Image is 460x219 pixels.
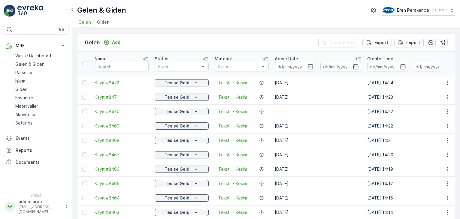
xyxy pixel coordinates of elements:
[82,152,87,157] div: Toggle Row Selected
[15,70,33,76] p: Parseller
[275,56,298,62] p: Arrive Date
[155,166,209,173] button: Tesise Geldi
[364,76,457,90] td: [DATE] 14:24
[95,181,149,187] span: Kayıt #8465
[15,78,25,84] p: İşlem
[15,61,44,67] p: Gelen & Giden
[165,181,191,187] p: Tesise Geldi
[95,209,149,215] a: Kayıt #8463
[165,94,191,100] p: Tesise Geldi
[4,194,68,197] span: v 1.50.1
[17,5,43,17] img: logo_light-DOdMpM7g.png
[15,95,33,101] p: Envanter
[13,119,68,127] a: Settings
[4,144,68,156] a: Reports
[272,90,364,104] td: [DATE]
[95,123,149,129] a: Kayıt #8469
[165,166,191,172] p: Tesise Geldi
[406,40,420,46] p: Import
[155,122,209,130] button: Tesise Geldi
[13,60,68,68] a: Gelen & Giden
[155,209,209,216] button: Tesise Geldi
[13,85,68,94] a: Giden
[218,195,247,201] a: Tekstil - Kesim
[13,110,68,119] a: Aktiviteler
[95,109,149,115] a: Kayıt #8470
[218,166,247,172] a: Tekstil - Kesim
[218,64,259,70] p: Select
[19,205,62,214] p: [EMAIL_ADDRESS][DOMAIN_NAME]
[320,62,362,71] input: dd/mm/yyyy
[16,135,66,141] p: Events
[155,137,209,144] button: Tesise Geldi
[13,94,68,102] a: Envanter
[165,152,191,158] p: Tesise Geldi
[16,147,66,153] p: Reports
[82,124,87,128] div: Toggle Row Selected
[155,79,209,86] button: Tesise Geldi
[215,56,232,62] p: Material
[218,181,247,187] span: Tekstil - Kesim
[413,62,454,71] input: dd/mm/yyyy
[165,123,191,129] p: Tesise Geldi
[82,167,87,172] div: Toggle Row Selected
[155,108,209,115] button: Tesise Geldi
[431,8,447,13] p: ( +03:00 )
[16,43,56,49] p: MRF
[95,166,149,172] a: Kayıt #8466
[4,132,68,144] a: Events
[394,38,424,47] button: Import
[218,209,247,215] a: Tekstil - Kesim
[218,80,247,86] a: Tekstil - Kesim
[218,123,247,129] a: Tekstil - Kesim
[82,95,87,100] div: Toggle Row Selected
[330,40,356,46] p: Clear Filters
[382,7,395,13] img: image_16_2KwAvdm.png
[13,77,68,85] a: İşlem
[218,137,247,143] span: Tekstil - Kesim
[82,109,87,114] div: Toggle Row Selected
[397,7,429,13] p: Eren Perakende
[165,109,191,115] p: Tesise Geldi
[82,181,87,186] div: Toggle Row Selected
[155,56,168,62] p: Status
[367,62,408,71] input: dd/mm/yyyy
[82,210,87,215] div: Toggle Row Selected
[317,63,319,70] p: -
[19,199,62,205] p: admin.eren
[155,180,209,187] button: Tesise Geldi
[158,64,199,70] p: Select
[13,52,68,60] a: Waste Dashboard
[95,94,149,100] a: Kayıt #8471
[112,39,120,45] p: Add
[364,176,457,191] td: [DATE] 14:17
[58,27,64,32] p: ⌘B
[95,80,149,86] a: Kayıt #8472
[15,86,27,92] p: Giden
[15,120,32,126] p: Settings
[165,209,191,215] p: Tesise Geldi
[218,94,247,100] a: Tekstil - Kesim
[272,176,364,191] td: [DATE]
[382,5,455,16] button: Eren Perakende(+03:00)
[165,137,191,143] p: Tesise Geldi
[78,19,91,25] span: Gelen
[4,199,68,214] button: AAadmin.eren[EMAIL_ADDRESS][DOMAIN_NAME]
[95,137,149,143] a: Kayıt #8468
[218,109,247,115] a: Tekstil - Kesim
[272,133,364,148] td: [DATE]
[13,102,68,110] a: Materyaller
